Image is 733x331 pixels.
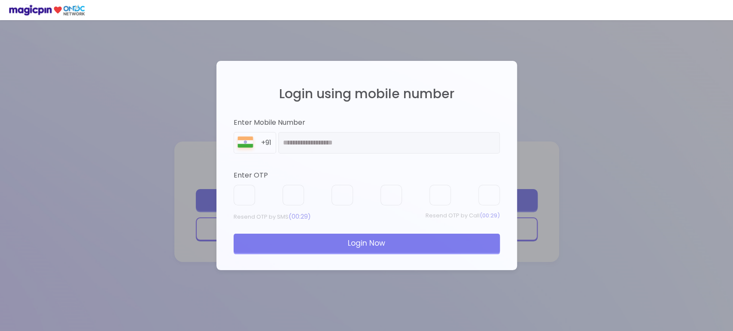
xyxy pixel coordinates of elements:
h2: Login using mobile number [234,87,500,101]
div: Enter OTP [234,171,500,181]
img: 8BGLRPwvQ+9ZgAAAAASUVORK5CYII= [234,135,257,153]
div: Enter Mobile Number [234,118,500,128]
div: Login Now [234,234,500,253]
div: +91 [261,138,276,148]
